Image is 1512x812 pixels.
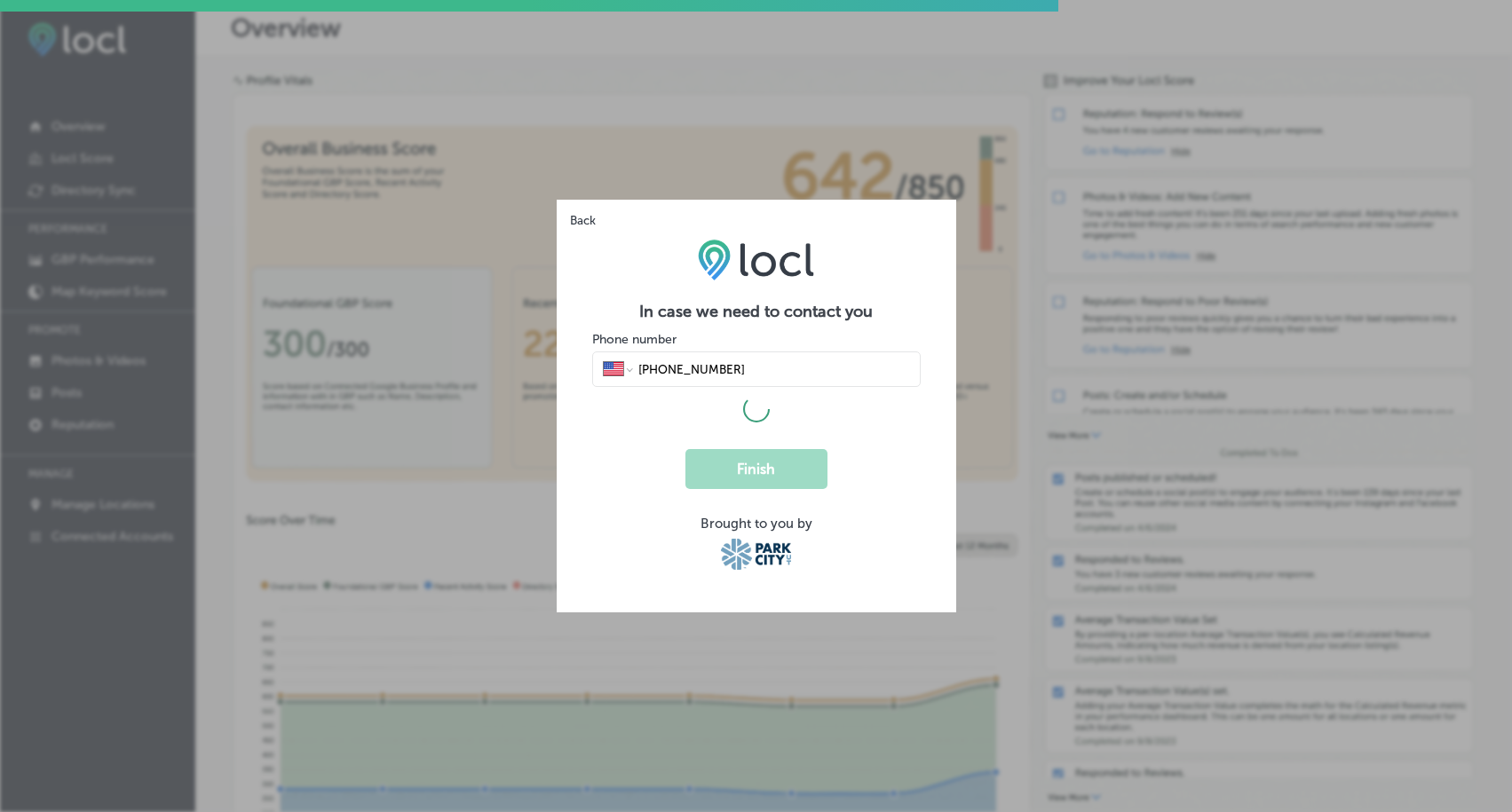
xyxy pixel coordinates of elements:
button: Back [557,200,601,228]
div: Brought to you by [592,516,921,532]
img: LOCL logo [698,239,814,280]
input: Phone number [637,361,909,377]
label: Phone number [592,332,677,347]
img: Park City [721,539,791,570]
button: Finish [685,449,827,489]
h2: In case we need to contact you [592,302,921,321]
